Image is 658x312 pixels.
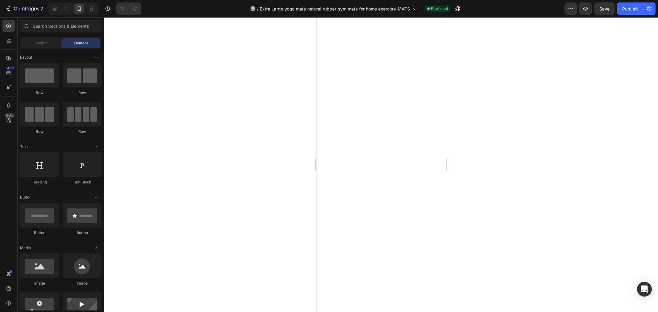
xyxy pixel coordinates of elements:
[63,129,101,134] div: Row
[2,2,46,15] button: 7
[34,40,48,46] span: Section
[63,230,101,236] div: Button
[431,6,448,11] span: Published
[20,230,59,236] div: Button
[637,282,652,297] div: Open Intercom Messenger
[20,129,59,134] div: Row
[20,179,59,185] div: Heading
[20,144,28,150] span: Text
[92,52,101,62] span: Toggle open
[317,17,446,312] iframe: Design area
[92,243,101,253] span: Toggle open
[63,90,101,96] div: Row
[599,6,610,11] span: Save
[92,192,101,202] span: Toggle open
[20,55,32,60] span: Layout
[6,66,15,71] div: 450
[92,142,101,152] span: Toggle open
[594,2,615,15] button: Save
[20,90,59,96] div: Row
[63,281,101,286] div: Image
[20,245,31,251] span: Media
[5,113,15,118] div: Beta
[74,40,88,46] span: Element
[617,2,643,15] button: Publish
[20,281,59,286] div: Image
[257,6,259,12] span: /
[63,179,101,185] div: Text Block
[622,6,638,12] div: Publish
[20,20,101,32] input: Search Sections & Elements
[20,195,31,200] span: Button
[260,6,410,12] span: Extra Large yoga mats natural rubber gym mats for home exercise-MATS
[116,2,141,15] div: Undo/Redo
[40,5,43,12] p: 7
